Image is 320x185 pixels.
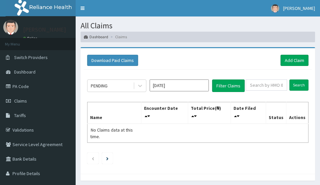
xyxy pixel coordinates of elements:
[141,102,188,124] th: Encounter Date
[84,34,108,40] a: Dashboard
[109,34,127,40] li: Claims
[266,102,286,124] th: Status
[14,54,48,60] span: Switch Providers
[271,4,279,13] img: User Image
[91,82,108,89] div: PENDING
[231,102,266,124] th: Date Filed
[246,79,287,91] input: Search by HMO ID
[283,5,315,11] span: [PERSON_NAME]
[286,102,308,124] th: Actions
[87,102,141,124] th: Name
[23,36,39,41] a: Online
[188,102,231,124] th: Total Price(₦)
[3,20,18,35] img: User Image
[87,55,138,66] button: Download Paid Claims
[14,69,36,75] span: Dashboard
[90,127,133,139] span: No Claims data at this time.
[14,98,27,104] span: Claims
[14,112,26,118] span: Tariffs
[281,55,308,66] a: Add Claim
[212,79,245,92] button: Filter Claims
[91,155,94,161] a: Previous page
[81,21,315,30] h1: All Claims
[150,79,209,91] input: Select Month and Year
[23,27,66,33] p: [PERSON_NAME]
[106,155,109,161] a: Next page
[289,79,308,91] input: Search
